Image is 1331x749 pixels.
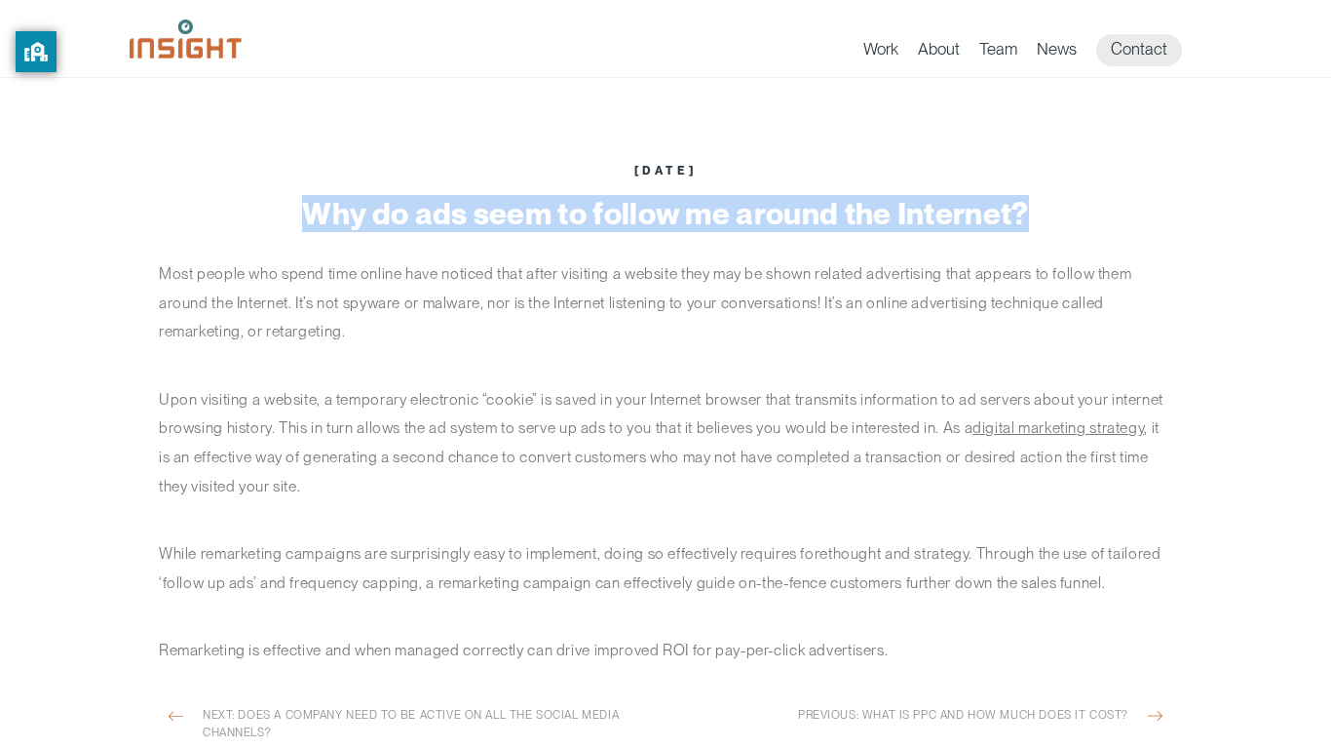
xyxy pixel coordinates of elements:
[686,706,1172,730] a: Previous: What is PPC and how much does it cost?
[130,20,242,59] img: Insight Marketing Design
[159,539,1172,597] p: While remarketing campaigns are surprisingly easy to implement, doing so effectively requires for...
[159,197,1172,230] h1: Why do ads seem to follow me around the Internet?
[159,164,1172,177] div: [DATE]
[159,385,1172,500] p: Upon visiting a website, a temporary electronic “cookie” is saved in your Internet browser that t...
[159,259,1172,346] p: Most people who spend time online have noticed that after visiting a website they may be shown re...
[918,39,960,66] a: About
[16,31,57,72] button: privacy banner
[159,706,645,742] a: Next: Does a company need to be active on all the social media channels?
[1096,34,1182,66] a: Contact
[203,706,635,742] span: Next: Does a company need to be active on all the social media channels?
[696,706,1128,730] span: Previous: What is PPC and how much does it cost?
[972,418,1144,437] a: digital marketing strategy
[863,39,898,66] a: Work
[1037,39,1077,66] a: News
[863,34,1201,66] nav: primary navigation menu
[159,636,1172,665] p: Remarketing is effective and when managed correctly can drive improved ROI for pay-per-click adve...
[979,39,1017,66] a: Team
